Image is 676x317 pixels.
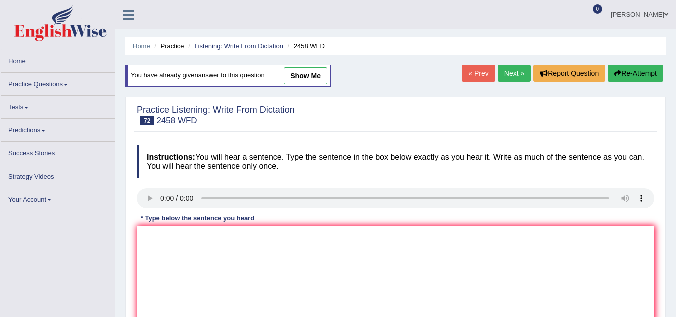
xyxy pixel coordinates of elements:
[462,65,495,82] a: « Prev
[137,145,654,178] h4: You will hear a sentence. Type the sentence in the box below exactly as you hear it. Write as muc...
[498,65,531,82] a: Next »
[1,165,115,185] a: Strategy Videos
[608,65,663,82] button: Re-Attempt
[133,42,150,50] a: Home
[1,188,115,208] a: Your Account
[125,65,331,87] div: You have already given answer to this question
[156,116,197,125] small: 2458 WFD
[285,41,325,51] li: 2458 WFD
[1,119,115,138] a: Predictions
[1,142,115,161] a: Success Stories
[1,50,115,69] a: Home
[593,4,603,14] span: 0
[194,42,283,50] a: Listening: Write From Dictation
[137,105,295,125] h2: Practice Listening: Write From Dictation
[137,213,258,223] div: * Type below the sentence you heard
[1,73,115,92] a: Practice Questions
[140,116,154,125] span: 72
[284,67,327,84] a: show me
[152,41,184,51] li: Practice
[147,153,195,161] b: Instructions:
[533,65,605,82] button: Report Question
[1,96,115,115] a: Tests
